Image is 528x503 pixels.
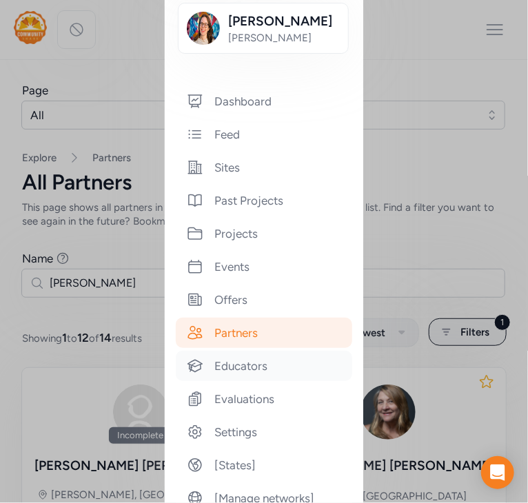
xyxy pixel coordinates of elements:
span: [PERSON_NAME] [228,31,340,45]
div: Open Intercom Messenger [481,456,514,489]
div: Dashboard [176,86,352,116]
div: Evaluations [176,384,352,414]
div: Events [176,251,352,282]
div: Projects [176,218,352,249]
div: Past Projects [176,185,352,216]
div: [States] [176,450,352,480]
div: Settings [176,417,352,447]
button: [PERSON_NAME][PERSON_NAME] [178,3,349,54]
div: Educators [176,351,352,381]
div: Partners [176,318,352,348]
div: Feed [176,119,352,150]
div: Offers [176,285,352,315]
span: [PERSON_NAME] [228,12,340,31]
div: Sites [176,152,352,183]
